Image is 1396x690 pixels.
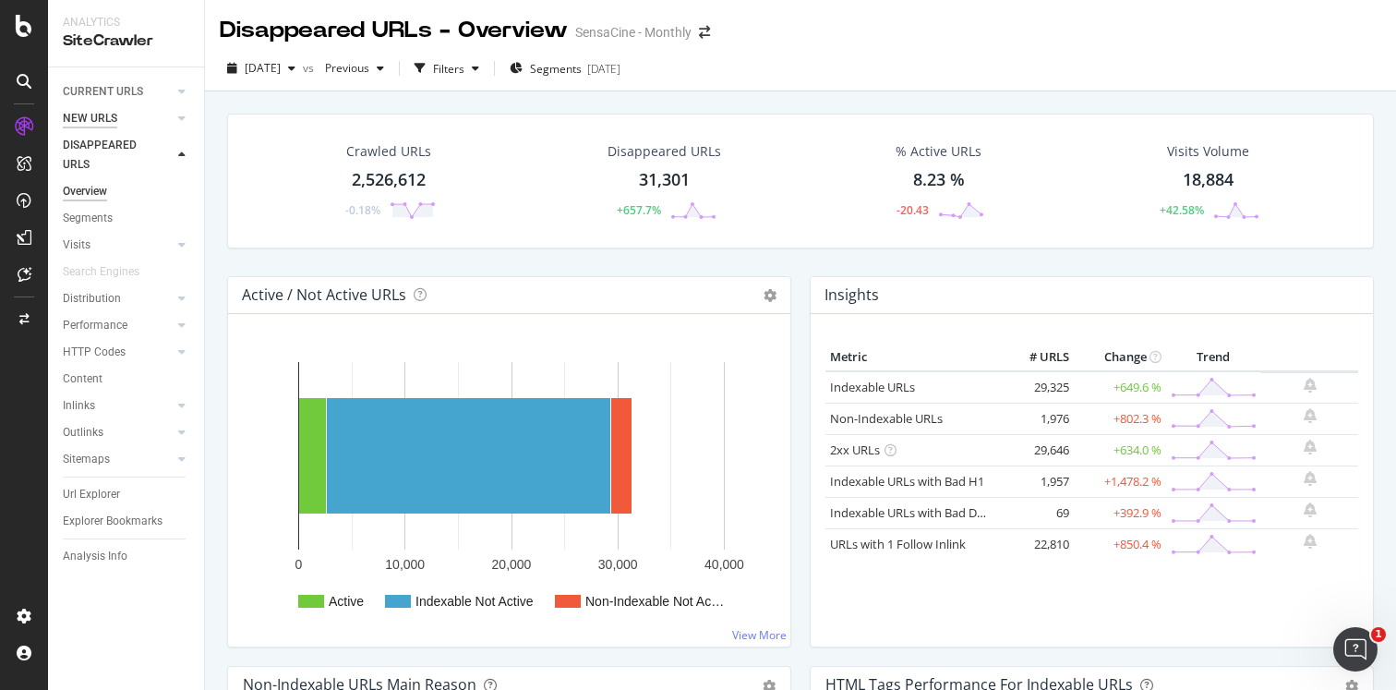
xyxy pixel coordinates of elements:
[63,209,191,228] a: Segments
[63,182,107,201] div: Overview
[1371,627,1386,642] span: 1
[1304,440,1317,454] div: bell-plus
[63,485,191,504] a: Url Explorer
[1000,466,1074,497] td: 1,957
[63,547,127,566] div: Analysis Info
[63,289,173,309] a: Distribution
[63,30,189,52] div: SiteCrawler
[575,23,692,42] div: SensaCine - Monthly
[63,15,189,30] div: Analytics
[1304,408,1317,423] div: bell-plus
[1074,403,1166,434] td: +802.3 %
[587,61,620,77] div: [DATE]
[830,504,1031,521] a: Indexable URLs with Bad Description
[1000,434,1074,466] td: 29,646
[502,54,628,83] button: Segments[DATE]
[1074,466,1166,497] td: +1,478.2 %
[1000,497,1074,528] td: 69
[303,60,318,76] span: vs
[492,557,532,572] text: 20,000
[1183,168,1234,192] div: 18,884
[63,369,191,389] a: Content
[63,450,173,469] a: Sitemaps
[63,82,143,102] div: CURRENT URLS
[598,557,638,572] text: 30,000
[1304,502,1317,517] div: bell-plus
[1304,471,1317,486] div: bell-plus
[830,536,966,552] a: URLs with 1 Follow Inlink
[1167,142,1249,161] div: Visits Volume
[1000,528,1074,560] td: 22,810
[63,136,173,175] a: DISAPPEARED URLS
[824,283,879,308] h4: Insights
[63,209,113,228] div: Segments
[407,54,487,83] button: Filters
[63,547,191,566] a: Analysis Info
[352,168,426,192] div: 2,526,612
[63,316,173,335] a: Performance
[63,423,173,442] a: Outlinks
[63,136,156,175] div: DISAPPEARED URLS
[1160,202,1204,218] div: +42.58%
[433,61,464,77] div: Filters
[897,202,929,218] div: -20.43
[1074,434,1166,466] td: +634.0 %
[1000,371,1074,404] td: 29,325
[825,344,1000,371] th: Metric
[295,557,303,572] text: 0
[764,289,776,302] i: Options
[1166,344,1261,371] th: Trend
[1000,344,1074,371] th: # URLS
[699,26,710,39] div: arrow-right-arrow-left
[639,168,690,192] div: 31,301
[1074,497,1166,528] td: +392.9 %
[608,142,721,161] div: Disappeared URLs
[63,262,139,282] div: Search Engines
[585,594,724,609] text: Non-Indexable Not Ac…
[415,594,534,609] text: Indexable Not Active
[1333,627,1378,672] iframe: Intercom live chat
[63,82,173,102] a: CURRENT URLS
[63,343,126,362] div: HTTP Codes
[63,396,95,416] div: Inlinks
[913,168,965,192] div: 8.23 %
[63,109,117,128] div: NEW URLS
[896,142,981,161] div: % Active URLs
[220,54,303,83] button: [DATE]
[1074,344,1166,371] th: Change
[63,236,90,255] div: Visits
[346,142,431,161] div: Crawled URLs
[617,202,661,218] div: +657.7%
[63,512,162,531] div: Explorer Bookmarks
[704,557,744,572] text: 40,000
[63,236,173,255] a: Visits
[1304,534,1317,549] div: bell-plus
[830,473,984,490] a: Indexable URLs with Bad H1
[243,344,776,632] svg: A chart.
[830,379,915,395] a: Indexable URLs
[63,396,173,416] a: Inlinks
[63,423,103,442] div: Outlinks
[1000,403,1074,434] td: 1,976
[63,485,120,504] div: Url Explorer
[530,61,582,77] span: Segments
[63,369,102,389] div: Content
[1074,528,1166,560] td: +850.4 %
[245,60,281,76] span: 2025 Sep. 2nd
[1304,378,1317,393] div: bell-plus
[345,202,380,218] div: -0.18%
[242,283,406,308] h4: Active / Not Active URLs
[63,182,191,201] a: Overview
[220,15,568,46] div: Disappeared URLs - Overview
[830,410,943,427] a: Non-Indexable URLs
[830,442,880,458] a: 2xx URLs
[1074,371,1166,404] td: +649.6 %
[63,343,173,362] a: HTTP Codes
[329,594,364,609] text: Active
[385,557,425,572] text: 10,000
[732,627,787,643] a: View More
[63,289,121,309] div: Distribution
[318,54,391,83] button: Previous
[63,109,173,128] a: NEW URLS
